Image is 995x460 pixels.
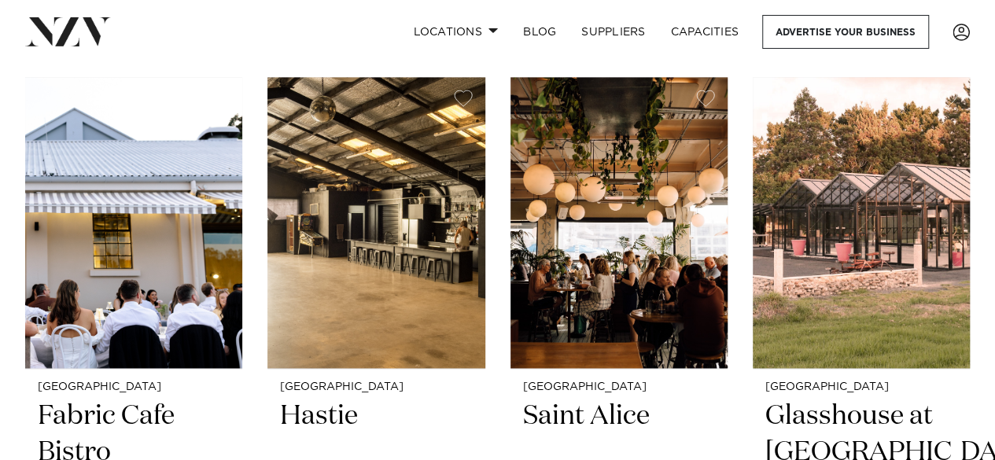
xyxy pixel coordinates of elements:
a: BLOG [510,15,569,49]
a: Capacities [658,15,752,49]
img: nzv-logo.png [25,17,111,46]
a: Advertise your business [762,15,929,49]
small: [GEOGRAPHIC_DATA] [523,381,715,393]
a: Locations [400,15,510,49]
small: [GEOGRAPHIC_DATA] [280,381,472,393]
small: [GEOGRAPHIC_DATA] [765,381,957,393]
small: [GEOGRAPHIC_DATA] [38,381,230,393]
a: SUPPLIERS [569,15,658,49]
